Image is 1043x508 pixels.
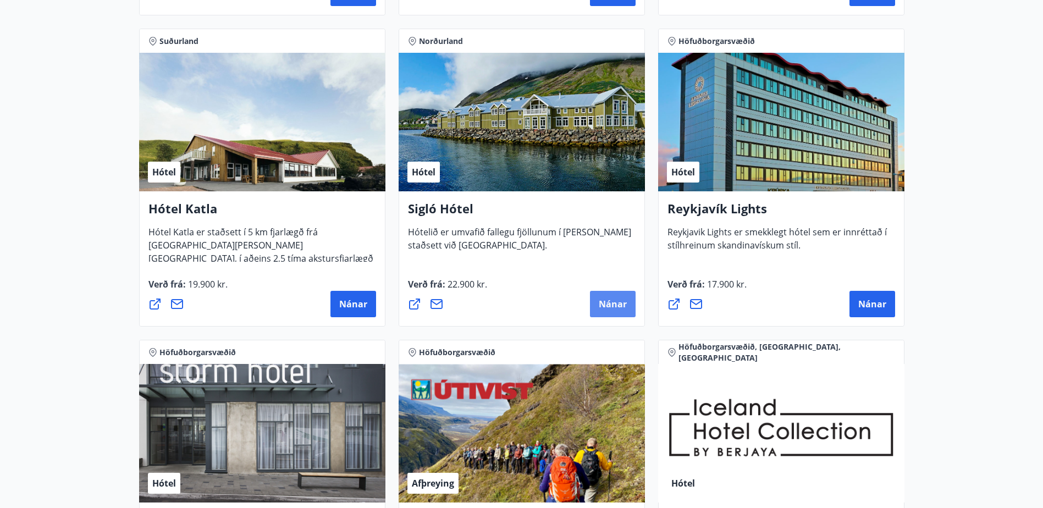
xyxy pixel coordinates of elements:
span: Nánar [599,298,627,310]
span: Höfuðborgarsvæðið [678,36,755,47]
span: Suðurland [159,36,198,47]
span: Norðurland [419,36,463,47]
h4: Reykjavík Lights [667,200,895,225]
span: Höfuðborgarsvæðið [159,347,236,358]
span: Hótel [671,477,695,489]
span: Höfuðborgarsvæðið, [GEOGRAPHIC_DATA], [GEOGRAPHIC_DATA] [678,341,895,363]
button: Nánar [590,291,636,317]
span: Verð frá : [148,278,228,299]
span: Nánar [858,298,886,310]
span: Reykjavik Lights er smekklegt hótel sem er innréttað í stílhreinum skandinavískum stíl. [667,226,887,260]
span: Hótel [152,477,176,489]
span: Hótel [671,166,695,178]
span: 17.900 kr. [705,278,747,290]
span: Höfuðborgarsvæðið [419,347,495,358]
span: Hótel Katla er staðsett í 5 km fjarlægð frá [GEOGRAPHIC_DATA][PERSON_NAME][GEOGRAPHIC_DATA], í að... [148,226,373,286]
span: 19.900 kr. [186,278,228,290]
button: Nánar [849,291,895,317]
h4: Hótel Katla [148,200,376,225]
button: Nánar [330,291,376,317]
span: Nánar [339,298,367,310]
span: Hótel [412,166,435,178]
span: 22.900 kr. [445,278,487,290]
span: Hótelið er umvafið fallegu fjöllunum í [PERSON_NAME] staðsett við [GEOGRAPHIC_DATA]. [408,226,631,260]
span: Hótel [152,166,176,178]
span: Verð frá : [667,278,747,299]
h4: Sigló Hótel [408,200,636,225]
span: Verð frá : [408,278,487,299]
span: Afþreying [412,477,454,489]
